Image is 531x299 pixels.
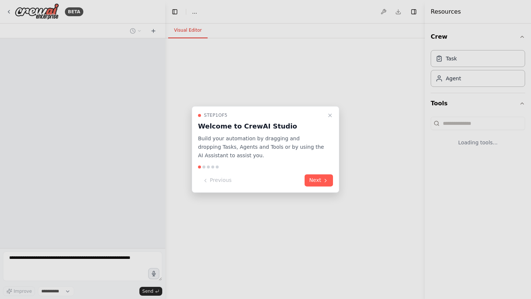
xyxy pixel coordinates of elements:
[305,175,333,187] button: Next
[198,121,324,131] h3: Welcome to CrewAI Studio
[204,112,228,118] span: Step 1 of 5
[170,7,180,17] button: Hide left sidebar
[326,111,334,120] button: Close walkthrough
[198,175,236,187] button: Previous
[198,134,324,159] p: Build your automation by dragging and dropping Tasks, Agents and Tools or by using the AI Assista...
